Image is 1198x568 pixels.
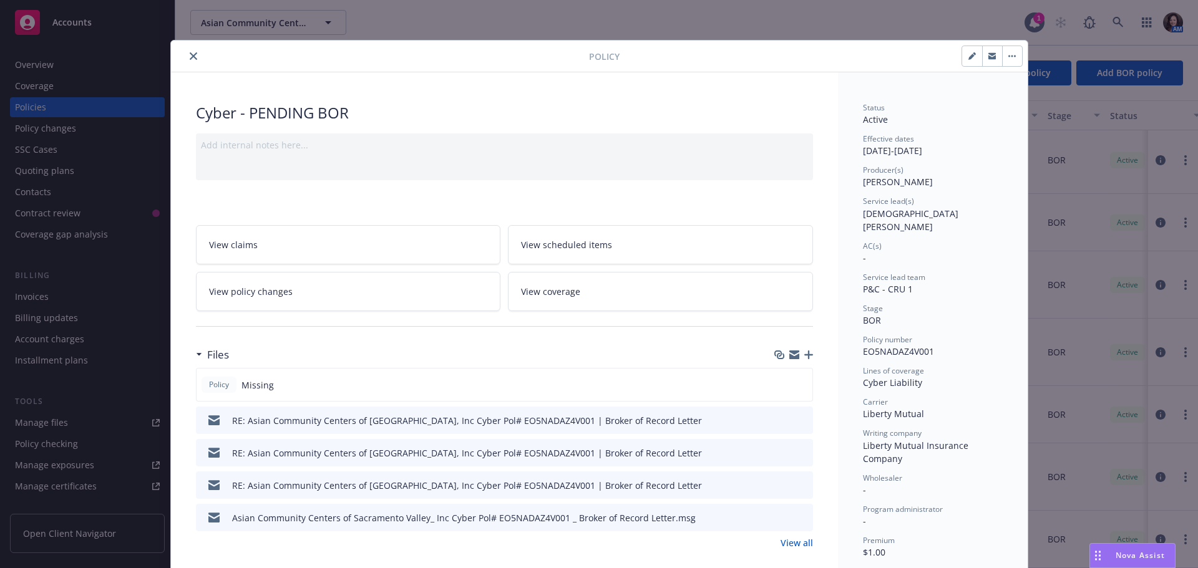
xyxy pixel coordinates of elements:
div: Files [196,347,229,363]
span: Policy [589,50,620,63]
a: View scheduled items [508,225,813,264]
span: Carrier [863,397,888,407]
span: [DEMOGRAPHIC_DATA][PERSON_NAME] [863,208,958,233]
button: download file [777,414,787,427]
span: View coverage [521,285,580,298]
span: Premium [863,535,895,546]
div: RE: Asian Community Centers of [GEOGRAPHIC_DATA], Inc Cyber Pol# EO5NADAZ4V001 | Broker of Record... [232,414,702,427]
div: Cyber Liability [863,376,1003,389]
span: View claims [209,238,258,251]
a: View policy changes [196,272,501,311]
div: Cyber - PENDING BOR [196,102,813,123]
button: preview file [797,414,808,427]
span: Policy [207,379,231,390]
button: preview file [797,446,808,460]
span: Producer(s) [863,165,903,175]
span: Writing company [863,428,922,438]
button: download file [777,511,787,524]
span: Status [863,102,885,113]
button: download file [777,479,787,492]
span: Lines of coverage [863,365,924,376]
span: Service lead(s) [863,196,914,206]
span: Liberty Mutual Insurance Company [863,440,971,465]
span: Effective dates [863,133,914,144]
a: View claims [196,225,501,264]
div: Drag to move [1090,544,1106,567]
span: BOR [863,314,881,326]
span: Liberty Mutual [863,408,924,420]
button: download file [777,446,787,460]
a: View coverage [508,272,813,311]
span: - [863,252,866,264]
button: preview file [797,479,808,492]
span: Wholesaler [863,473,902,483]
span: Missing [241,378,274,392]
button: preview file [797,511,808,524]
span: View scheduled items [521,238,612,251]
span: [PERSON_NAME] [863,176,933,188]
button: Nova Assist [1089,543,1176,568]
span: Nova Assist [1116,550,1165,561]
span: - [863,515,866,527]
span: Active [863,113,888,125]
span: View policy changes [209,285,293,298]
span: - [863,484,866,496]
div: RE: Asian Community Centers of [GEOGRAPHIC_DATA], Inc Cyber Pol# EO5NADAZ4V001 | Broker of Record... [232,479,702,492]
button: close [186,49,201,64]
span: P&C - CRU 1 [863,283,913,295]
h3: Files [207,347,229,363]
span: Service lead team [863,272,925,282]
span: Stage [863,303,883,314]
div: Asian Community Centers of Sacramento Valley_ Inc Cyber Pol# EO5NADAZ4V001 _ Broker of Record Let... [232,511,696,524]
span: AC(s) [863,241,882,251]
div: [DATE] - [DATE] [863,133,1003,157]
span: $1.00 [863,546,885,558]
span: Program administrator [863,504,943,514]
div: Add internal notes here... [201,138,808,152]
span: Policy number [863,334,912,345]
span: EO5NADAZ4V001 [863,345,934,357]
a: View all [781,536,813,549]
div: RE: Asian Community Centers of [GEOGRAPHIC_DATA], Inc Cyber Pol# EO5NADAZ4V001 | Broker of Record... [232,446,702,460]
